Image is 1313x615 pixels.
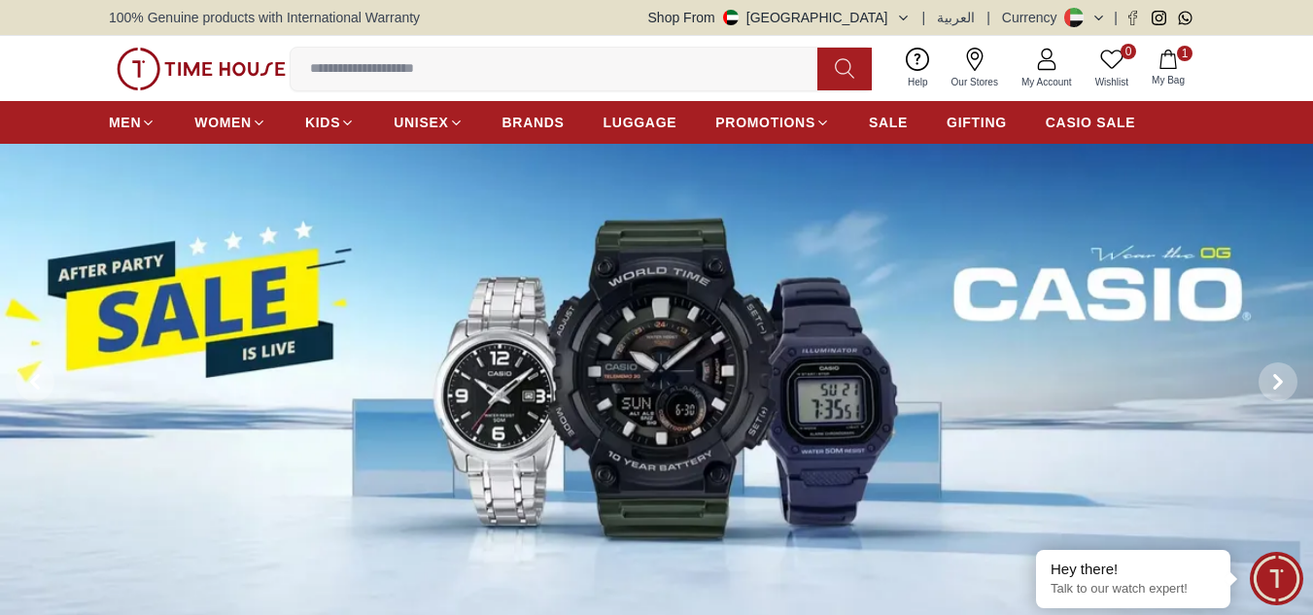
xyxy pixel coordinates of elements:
a: GIFTING [947,105,1007,140]
p: Talk to our watch expert! [1051,581,1216,598]
a: 0Wishlist [1084,44,1140,93]
img: ... [117,48,286,90]
span: | [986,8,990,27]
span: LUGGAGE [604,113,677,132]
a: WOMEN [194,105,266,140]
span: SALE [869,113,908,132]
img: United Arab Emirates [723,10,739,25]
a: PROMOTIONS [715,105,830,140]
span: KIDS [305,113,340,132]
a: Facebook [1125,11,1140,25]
span: GIFTING [947,113,1007,132]
span: My Bag [1144,73,1192,87]
span: BRANDS [502,113,565,132]
div: Currency [1002,8,1065,27]
a: SALE [869,105,908,140]
a: CASIO SALE [1046,105,1136,140]
a: Instagram [1152,11,1166,25]
div: Hey there! [1051,560,1216,579]
span: | [1114,8,1118,27]
span: MEN [109,113,141,132]
button: Shop From[GEOGRAPHIC_DATA] [648,8,911,27]
span: 0 [1121,44,1136,59]
span: 100% Genuine products with International Warranty [109,8,420,27]
a: KIDS [305,105,355,140]
a: Whatsapp [1178,11,1192,25]
a: Our Stores [940,44,1010,93]
span: Wishlist [1088,75,1136,89]
span: Help [900,75,936,89]
span: My Account [1014,75,1080,89]
span: Our Stores [944,75,1006,89]
button: 1My Bag [1140,46,1196,91]
span: CASIO SALE [1046,113,1136,132]
a: MEN [109,105,155,140]
a: UNISEX [394,105,463,140]
div: Chat Widget [1250,552,1303,605]
span: UNISEX [394,113,448,132]
span: PROMOTIONS [715,113,815,132]
a: Help [896,44,940,93]
span: 1 [1177,46,1192,61]
span: | [922,8,926,27]
a: LUGGAGE [604,105,677,140]
button: العربية [937,8,975,27]
span: WOMEN [194,113,252,132]
a: BRANDS [502,105,565,140]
